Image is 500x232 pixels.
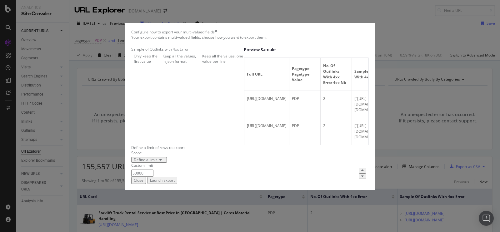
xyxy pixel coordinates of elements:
[354,123,398,140] span: ["https://www.tradeindia.com/business-services/industrial-services/material-handling-services/","...
[292,66,316,83] span: pagetype Pagetype Value
[134,178,143,183] div: Close
[247,123,287,128] span: https://www.tradeindia.com/products/reach-truck-forklift-rental-services-c8883595.html
[289,91,321,118] td: PDP
[321,118,352,145] td: 2
[479,211,494,226] div: Open Intercom Messenger
[125,23,375,190] div: modal
[131,157,167,163] button: Define a limit
[131,177,146,184] button: Close
[247,72,285,77] span: Full URL
[131,145,369,150] div: Define a limit of rows to export
[160,53,200,64] div: Keep all the values, in json format
[247,96,287,101] span: https://www.tradeindia.com/products/forklift-truck-rental-service-c11057342.html
[150,178,175,183] div: Launch Export
[244,47,369,53] div: Preview Sample
[131,170,153,177] input: Example: 1000
[131,47,189,52] label: Sample of Outlinks with 4xx Error
[202,53,244,64] div: Keep all the values, one value per line
[323,63,347,86] span: No. of Outlinks with 4xx Error 4xx Nb
[131,35,369,40] div: Your export contains multi-valued fields, choose how you want to export them.
[162,53,200,64] div: Keep all the values, in json format
[321,91,352,118] td: 2
[147,177,177,184] button: Launch Export
[354,96,398,112] span: ["https://www.tradeindia.com/business-services/industrial-services/","https://www.tradeindia.com/...
[134,53,160,64] div: Only keep the first value
[134,158,157,162] div: Define a limit
[289,118,321,145] td: PDP
[354,69,398,80] span: Sample of Outlinks with 4xx Error
[215,29,217,35] div: times
[131,163,153,168] label: Custom limit
[131,150,142,155] label: Scope
[131,53,160,64] div: Only keep the first value
[131,29,215,35] div: Configure how to export your multi-valued fields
